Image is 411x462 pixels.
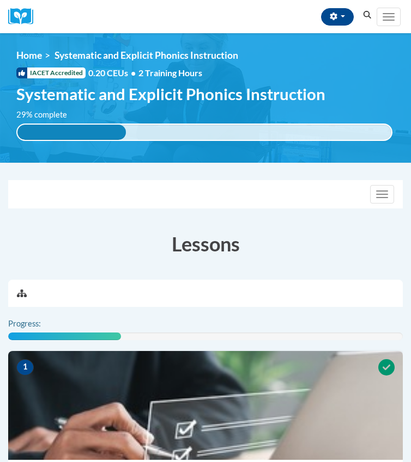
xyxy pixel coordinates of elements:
span: 2 Training Hours [138,67,202,78]
h3: Lessons [8,230,403,257]
div: 29% complete [17,125,126,140]
span: Systematic and Explicit Phonics Instruction [55,50,238,61]
img: Course Image [8,351,403,460]
span: • [131,67,136,78]
a: Cox Campus [8,8,41,25]
span: 0.20 CEUs [88,67,138,79]
img: Logo brand [8,8,41,25]
button: Search [359,9,376,22]
span: Systematic and Explicit Phonics Instruction [16,84,325,103]
span: IACET Accredited [16,67,86,78]
label: Progress: [8,318,71,330]
label: 29% complete [16,109,79,121]
a: Home [16,50,42,61]
span: 1 [16,359,34,375]
button: Account Settings [321,8,354,26]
